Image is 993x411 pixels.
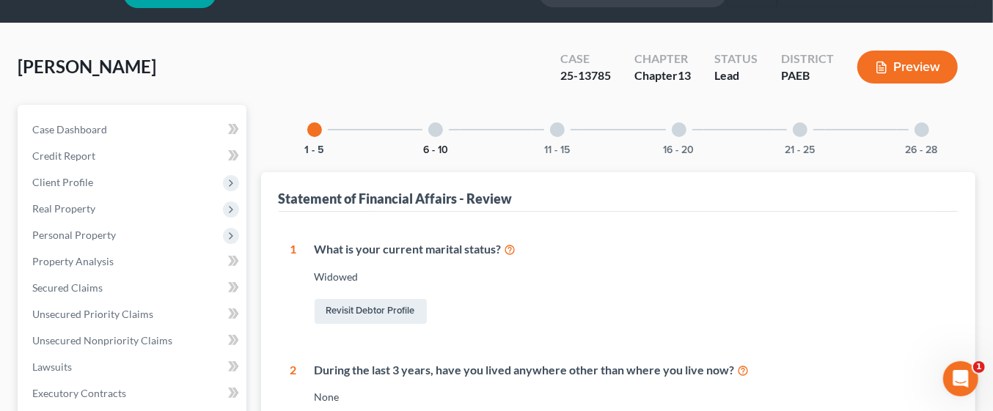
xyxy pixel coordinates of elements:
[32,308,153,320] span: Unsecured Priority Claims
[21,327,246,354] a: Unsecured Nonpriority Claims
[32,149,95,162] span: Credit Report
[906,145,938,155] button: 26 - 28
[32,360,72,373] span: Lawsuits
[560,51,611,67] div: Case
[21,301,246,327] a: Unsecured Priority Claims
[21,143,246,169] a: Credit Report
[664,145,695,155] button: 16 - 20
[634,67,691,84] div: Chapter
[785,145,816,155] button: 21 - 25
[857,51,958,84] button: Preview
[32,387,126,399] span: Executory Contracts
[315,299,427,324] a: Revisit Debtor Profile
[21,275,246,301] a: Secured Claims
[315,390,947,404] div: None
[678,68,691,82] span: 13
[315,241,947,258] div: What is your current marital status?
[781,67,834,84] div: PAEB
[32,202,95,215] span: Real Property
[973,361,985,373] span: 1
[943,361,978,396] iframe: Intercom live chat
[279,190,513,207] div: Statement of Financial Affairs - Review
[290,241,297,327] div: 1
[304,145,324,155] button: 1 - 5
[315,362,947,379] div: During the last 3 years, have you lived anywhere other than where you live now?
[714,51,758,67] div: Status
[315,270,947,284] div: Widowed
[32,176,93,188] span: Client Profile
[32,334,172,347] span: Unsecured Nonpriority Claims
[21,380,246,407] a: Executory Contracts
[32,281,103,294] span: Secured Claims
[560,67,611,84] div: 25-13785
[544,145,570,155] button: 11 - 15
[634,51,691,67] div: Chapter
[21,354,246,380] a: Lawsuits
[21,116,246,143] a: Case Dashboard
[21,248,246,275] a: Property Analysis
[18,56,156,77] span: [PERSON_NAME]
[32,255,114,267] span: Property Analysis
[781,51,834,67] div: District
[423,145,448,155] button: 6 - 10
[32,229,116,241] span: Personal Property
[714,67,758,84] div: Lead
[32,123,107,136] span: Case Dashboard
